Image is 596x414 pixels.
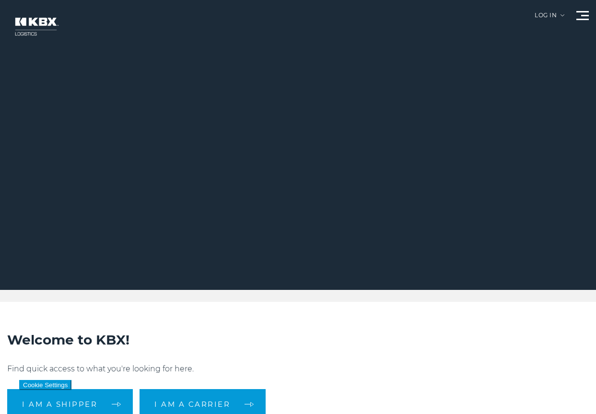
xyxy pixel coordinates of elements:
[154,401,230,408] span: I am a carrier
[7,331,589,349] h2: Welcome to KBX!
[561,14,564,16] img: arrow
[7,363,589,375] p: Find quick access to what you're looking for here.
[7,10,65,44] img: kbx logo
[535,12,564,25] div: Log in
[19,380,71,390] button: Cookie Settings
[22,401,97,408] span: I am a shipper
